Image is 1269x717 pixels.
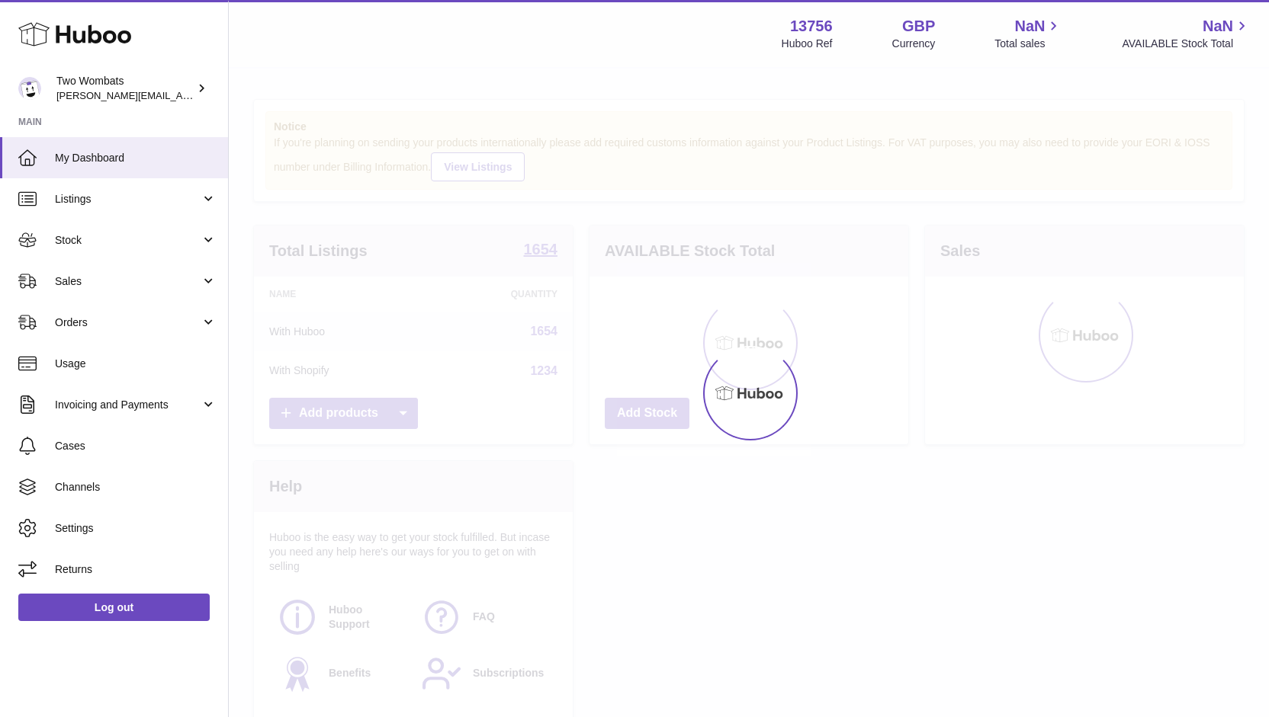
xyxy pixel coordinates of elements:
span: My Dashboard [55,151,217,165]
a: Log out [18,594,210,621]
a: NaN AVAILABLE Stock Total [1122,16,1251,51]
strong: GBP [902,16,935,37]
span: Invoicing and Payments [55,398,201,412]
span: Usage [55,357,217,371]
div: Huboo Ref [782,37,833,51]
span: Channels [55,480,217,495]
span: Sales [55,274,201,289]
span: NaN [1203,16,1233,37]
div: Currency [892,37,936,51]
span: Listings [55,192,201,206]
span: AVAILABLE Stock Total [1122,37,1251,51]
span: Orders [55,315,201,330]
span: NaN [1014,16,1045,37]
span: [PERSON_NAME][EMAIL_ADDRESS][PERSON_NAME][DOMAIN_NAME] [56,89,387,101]
span: Settings [55,521,217,536]
span: Returns [55,562,217,577]
div: Two Wombats [56,74,194,103]
span: Total sales [994,37,1062,51]
a: NaN Total sales [994,16,1062,51]
img: adam.randall@twowombats.com [18,77,41,100]
strong: 13756 [790,16,833,37]
span: Cases [55,439,217,453]
span: Stock [55,233,201,248]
